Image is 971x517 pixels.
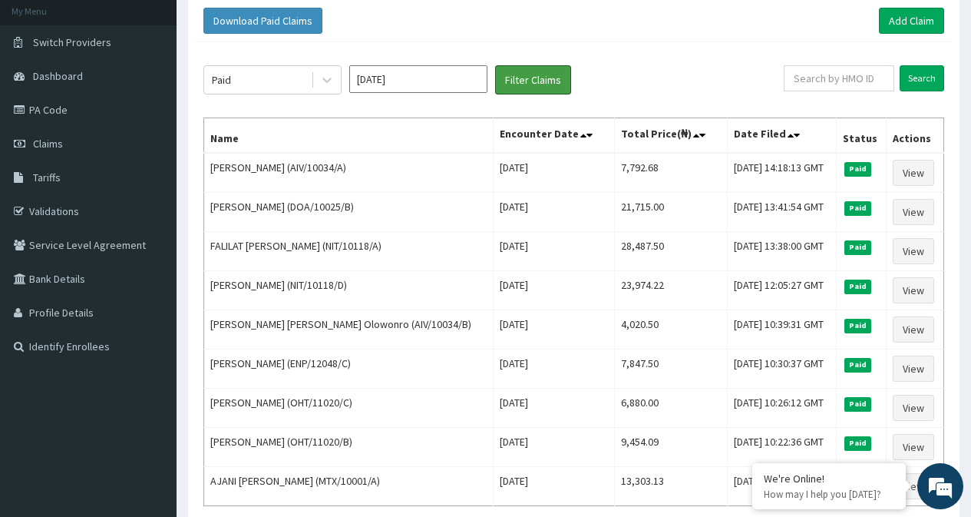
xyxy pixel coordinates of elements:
[893,238,934,264] a: View
[493,153,614,193] td: [DATE]
[893,316,934,343] a: View
[893,434,934,460] a: View
[33,35,111,49] span: Switch Providers
[212,72,231,88] div: Paid
[844,436,872,450] span: Paid
[493,271,614,310] td: [DATE]
[349,65,487,93] input: Select Month and Year
[615,467,728,506] td: 13,303.13
[615,193,728,232] td: 21,715.00
[615,153,728,193] td: 7,792.68
[493,232,614,271] td: [DATE]
[887,118,944,154] th: Actions
[615,350,728,389] td: 7,847.50
[204,193,494,232] td: [PERSON_NAME] (DOA/10025/B)
[728,232,836,271] td: [DATE] 13:38:00 GMT
[893,277,934,303] a: View
[844,240,872,254] span: Paid
[493,467,614,506] td: [DATE]
[615,310,728,350] td: 4,020.50
[784,65,894,91] input: Search by HMO ID
[844,201,872,215] span: Paid
[615,389,728,428] td: 6,880.00
[33,69,83,83] span: Dashboard
[844,162,872,176] span: Paid
[900,65,944,91] input: Search
[844,319,872,333] span: Paid
[493,389,614,428] td: [DATE]
[615,428,728,467] td: 9,454.09
[844,280,872,293] span: Paid
[204,428,494,467] td: [PERSON_NAME] (OHT/11020/B)
[728,310,836,350] td: [DATE] 10:39:31 GMT
[615,232,728,271] td: 28,487.50
[203,8,322,34] button: Download Paid Claims
[764,488,894,501] p: How may I help you today?
[615,118,728,154] th: Total Price(₦)
[204,389,494,428] td: [PERSON_NAME] (OHT/11020/C)
[893,395,934,421] a: View
[844,358,872,372] span: Paid
[493,428,614,467] td: [DATE]
[204,153,494,193] td: [PERSON_NAME] (AIV/10034/A)
[893,199,934,225] a: View
[89,158,212,313] span: We're online!
[844,397,872,411] span: Paid
[728,193,836,232] td: [DATE] 13:41:54 GMT
[893,473,934,499] a: View
[493,350,614,389] td: [DATE]
[33,171,61,184] span: Tariffs
[728,271,836,310] td: [DATE] 12:05:27 GMT
[493,118,614,154] th: Encounter Date
[204,271,494,310] td: [PERSON_NAME] (NIT/10118/D)
[204,350,494,389] td: [PERSON_NAME] (ENP/12048/C)
[204,467,494,506] td: AJANI [PERSON_NAME] (MTX/10001/A)
[764,472,894,486] div: We're Online!
[28,77,62,115] img: d_794563401_company_1708531726252_794563401
[728,428,836,467] td: [DATE] 10:22:36 GMT
[893,160,934,186] a: View
[8,350,292,403] textarea: Type your message and hit 'Enter'
[252,8,289,45] div: Minimize live chat window
[728,350,836,389] td: [DATE] 10:30:37 GMT
[204,118,494,154] th: Name
[615,271,728,310] td: 23,974.22
[495,65,571,94] button: Filter Claims
[728,118,836,154] th: Date Filed
[836,118,886,154] th: Status
[204,310,494,350] td: [PERSON_NAME] [PERSON_NAME] Olowonro (AIV/10034/B)
[879,8,944,34] a: Add Claim
[80,86,258,106] div: Chat with us now
[493,310,614,350] td: [DATE]
[728,153,836,193] td: [DATE] 14:18:13 GMT
[893,356,934,382] a: View
[493,193,614,232] td: [DATE]
[33,137,63,151] span: Claims
[728,389,836,428] td: [DATE] 10:26:12 GMT
[204,232,494,271] td: FALILAT [PERSON_NAME] (NIT/10118/A)
[728,467,836,506] td: [DATE] 10:16:49 GMT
